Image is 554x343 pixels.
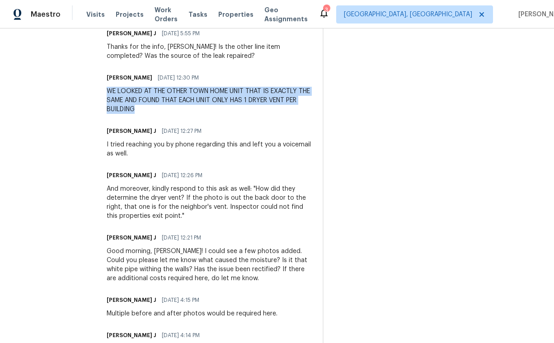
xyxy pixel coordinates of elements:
span: [DATE] 12:21 PM [162,233,201,242]
div: And moreover, kindly respond to this ask as well: "How did they determine the dryer vent? If the ... [107,184,312,221]
h6: [PERSON_NAME] J [107,233,156,242]
h6: [PERSON_NAME] J [107,29,156,38]
span: Tasks [188,11,207,18]
h6: [PERSON_NAME] J [107,171,156,180]
span: [GEOGRAPHIC_DATA], [GEOGRAPHIC_DATA] [344,10,472,19]
span: [DATE] 5:55 PM [162,29,200,38]
div: WE LOOKED AT THE OTHER TOWN HOME UNIT THAT IS EXACTLY THE SAME AND FOUND THAT EACH UNIT ONLY HAS ... [107,87,312,114]
div: I tried reaching you by phone regarding this and left you a voicemail as well. [107,140,312,158]
div: Multiple before and after photos would be required here. [107,309,277,318]
h6: [PERSON_NAME] J [107,296,156,305]
span: [DATE] 4:15 PM [162,296,199,305]
h6: [PERSON_NAME] [107,73,152,82]
span: [DATE] 12:26 PM [162,171,202,180]
span: Geo Assignments [264,5,308,23]
span: Visits [86,10,105,19]
span: [DATE] 12:27 PM [162,127,202,136]
div: Thanks for the info, [PERSON_NAME]! Is the other line item completed? Was the source of the leak ... [107,42,312,61]
div: 3 [323,5,329,14]
span: [DATE] 12:30 PM [158,73,199,82]
h6: [PERSON_NAME] J [107,331,156,340]
span: Work Orders [155,5,178,23]
span: Properties [218,10,254,19]
span: Projects [116,10,144,19]
span: Maestro [31,10,61,19]
div: Good morning, [PERSON_NAME]! I could see a few photos added. Could you please let me know what ca... [107,247,312,283]
h6: [PERSON_NAME] J [107,127,156,136]
span: [DATE] 4:14 PM [162,331,200,340]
